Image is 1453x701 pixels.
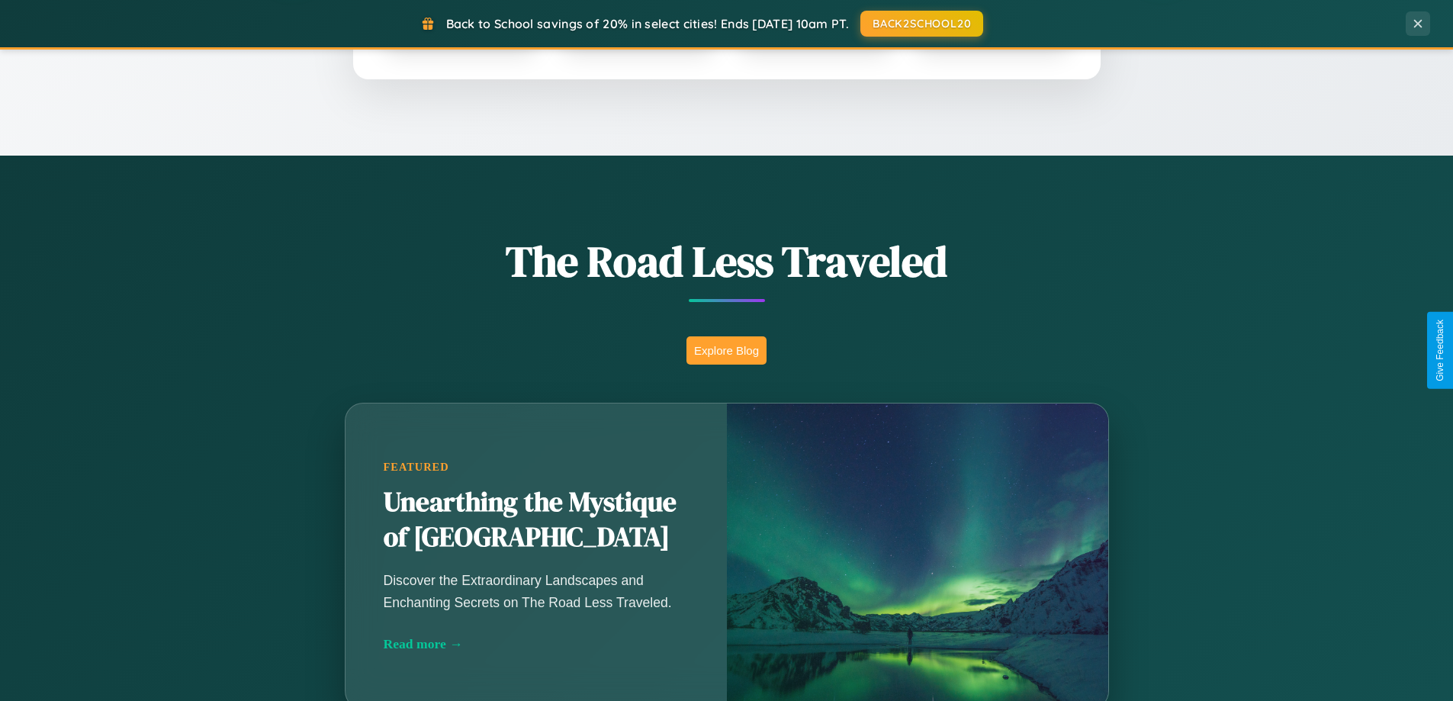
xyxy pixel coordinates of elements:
[269,232,1185,291] h1: The Road Less Traveled
[686,336,767,365] button: Explore Blog
[384,461,689,474] div: Featured
[1435,320,1445,381] div: Give Feedback
[384,636,689,652] div: Read more →
[384,570,689,613] p: Discover the Extraordinary Landscapes and Enchanting Secrets on The Road Less Traveled.
[384,485,689,555] h2: Unearthing the Mystique of [GEOGRAPHIC_DATA]
[860,11,983,37] button: BACK2SCHOOL20
[446,16,849,31] span: Back to School savings of 20% in select cities! Ends [DATE] 10am PT.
